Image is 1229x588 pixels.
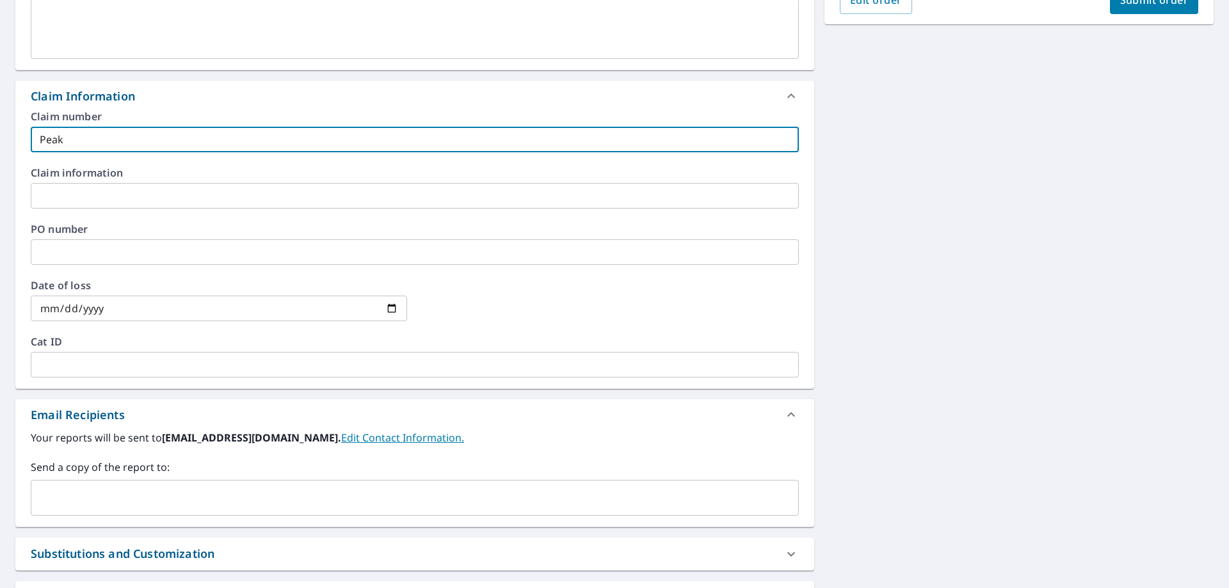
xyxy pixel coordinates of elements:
[15,399,814,430] div: Email Recipients
[162,431,341,445] b: [EMAIL_ADDRESS][DOMAIN_NAME].
[31,111,799,122] label: Claim number
[15,537,814,570] div: Substitutions and Customization
[31,280,407,290] label: Date of loss
[31,459,799,475] label: Send a copy of the report to:
[15,81,814,111] div: Claim Information
[31,88,135,105] div: Claim Information
[31,545,214,562] div: Substitutions and Customization
[31,337,799,347] label: Cat ID
[31,430,799,445] label: Your reports will be sent to
[31,406,125,424] div: Email Recipients
[31,168,799,178] label: Claim information
[341,431,464,445] a: EditContactInfo
[31,224,799,234] label: PO number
